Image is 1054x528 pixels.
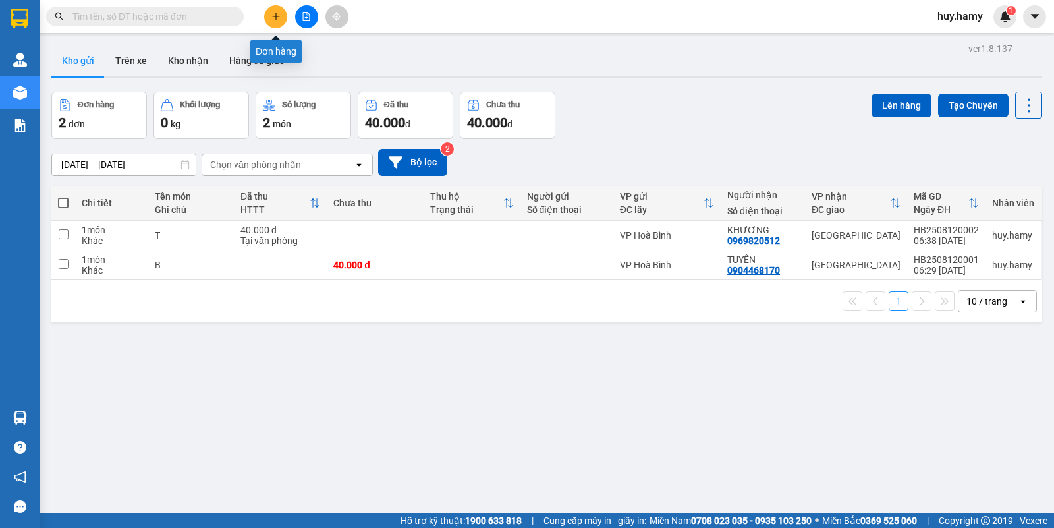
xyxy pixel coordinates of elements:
[532,513,534,528] span: |
[14,471,26,483] span: notification
[927,513,929,528] span: |
[155,260,227,270] div: B
[234,186,327,221] th: Toggle SortBy
[358,92,453,139] button: Đã thu40.000đ
[240,225,320,235] div: 40.000 đ
[1018,296,1028,307] svg: open
[333,198,417,208] div: Chưa thu
[76,48,86,59] span: phone
[727,265,780,276] div: 0904468170
[1009,6,1013,15] span: 1
[13,53,27,67] img: warehouse-icon
[302,12,311,21] span: file-add
[992,230,1034,241] div: huy.hamy
[812,191,890,202] div: VP nhận
[430,204,503,215] div: Trạng thái
[507,119,513,129] span: đ
[155,191,227,202] div: Tên món
[78,100,114,109] div: Đơn hàng
[486,100,520,109] div: Chưa thu
[914,204,968,215] div: Ngày ĐH
[966,295,1007,308] div: 10 / trang
[332,12,341,21] span: aim
[6,82,153,104] b: GỬI : VP Hoà Bình
[13,86,27,100] img: warehouse-icon
[256,92,351,139] button: Số lượng2món
[727,254,798,265] div: TUYÊN
[527,204,607,215] div: Số điện thoại
[914,265,979,276] div: 06:29 [DATE]
[613,186,721,221] th: Toggle SortBy
[1029,11,1041,22] span: caret-down
[992,260,1034,270] div: huy.hamy
[82,254,142,265] div: 1 món
[527,191,607,202] div: Người gửi
[6,29,251,45] li: 995 [PERSON_NAME]
[543,513,646,528] span: Cung cấp máy in - giấy in:
[907,186,985,221] th: Toggle SortBy
[727,206,798,216] div: Số điện thoại
[927,8,993,24] span: huy.hamy
[171,119,180,129] span: kg
[430,191,503,202] div: Thu hộ
[914,191,968,202] div: Mã GD
[992,198,1034,208] div: Nhân viên
[815,518,819,523] span: ⚪️
[727,225,798,235] div: KHƯƠNG
[650,513,812,528] span: Miền Nam
[465,515,522,526] strong: 1900 633 818
[14,441,26,454] span: question-circle
[812,204,890,215] div: ĐC giao
[860,515,917,526] strong: 0369 525 060
[620,260,714,270] div: VP Hoà Bình
[13,119,27,132] img: solution-icon
[155,204,227,215] div: Ghi chú
[13,411,27,425] img: warehouse-icon
[981,516,990,525] span: copyright
[620,230,714,241] div: VP Hoà Bình
[157,45,219,76] button: Kho nhận
[82,265,142,276] div: Khác
[295,5,318,28] button: file-add
[805,186,907,221] th: Toggle SortBy
[384,100,408,109] div: Đã thu
[282,100,316,109] div: Số lượng
[52,154,196,175] input: Select a date range.
[82,235,142,246] div: Khác
[914,254,979,265] div: HB2508120001
[82,198,142,208] div: Chi tiết
[620,191,704,202] div: VP gửi
[155,230,227,241] div: T
[727,235,780,246] div: 0969820512
[240,204,310,215] div: HTTT
[153,92,249,139] button: Khối lượng0kg
[812,260,901,270] div: [GEOGRAPHIC_DATA]
[460,92,555,139] button: Chưa thu40.000đ
[1007,6,1016,15] sup: 1
[11,9,28,28] img: logo-vxr
[889,291,908,311] button: 1
[240,235,320,246] div: Tại văn phòng
[210,158,301,171] div: Chọn văn phòng nhận
[180,100,220,109] div: Khối lượng
[263,115,270,131] span: 2
[333,260,417,270] div: 40.000 đ
[240,191,310,202] div: Đã thu
[620,204,704,215] div: ĐC lấy
[76,9,175,25] b: Nhà Xe Hà My
[264,5,287,28] button: plus
[467,115,507,131] span: 40.000
[999,11,1011,22] img: icon-new-feature
[325,5,348,28] button: aim
[72,9,228,24] input: Tìm tên, số ĐT hoặc mã đơn
[6,45,251,62] li: 0946 508 595
[14,500,26,513] span: message
[401,513,522,528] span: Hỗ trợ kỹ thuật:
[968,42,1012,56] div: ver 1.8.137
[822,513,917,528] span: Miền Bắc
[51,45,105,76] button: Kho gửi
[354,160,364,170] svg: open
[51,92,147,139] button: Đơn hàng2đơn
[938,94,1009,117] button: Tạo Chuyến
[76,32,86,42] span: environment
